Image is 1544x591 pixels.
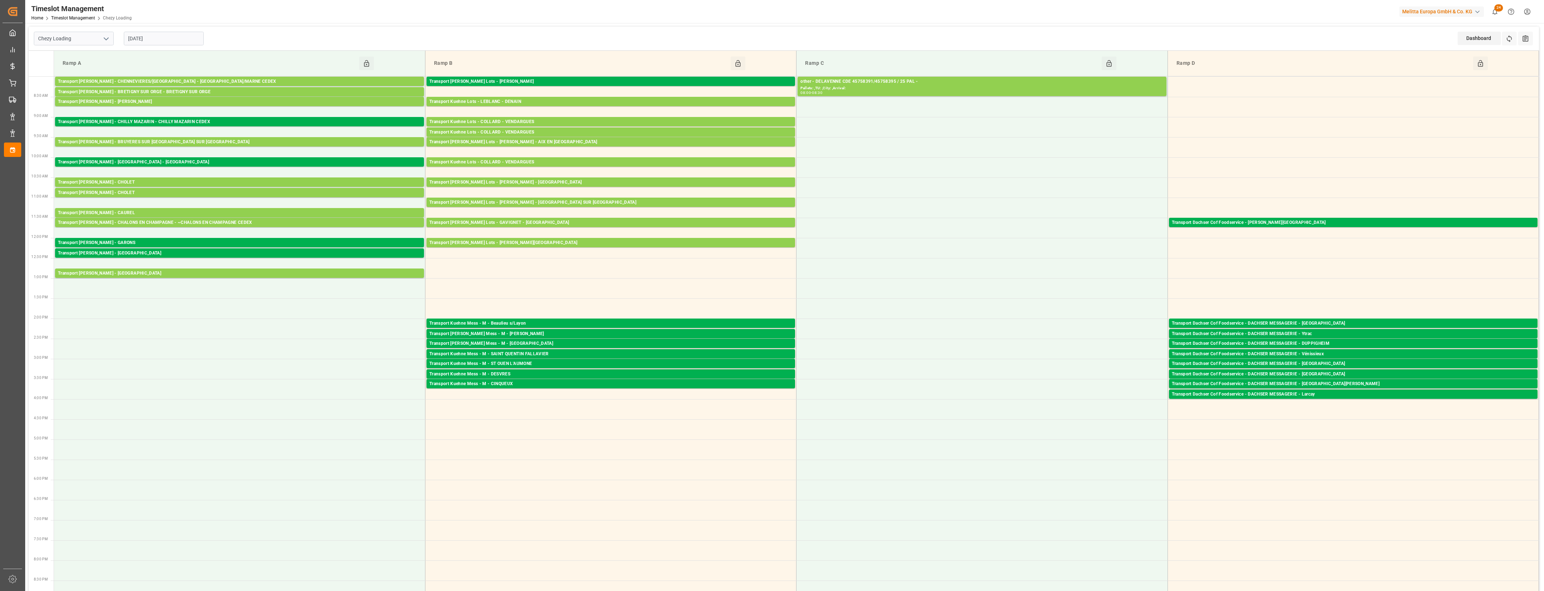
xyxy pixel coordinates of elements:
[429,371,792,378] div: Transport Kuehne Mess - M - DESVRES
[34,416,48,420] span: 4:30 PM
[58,217,421,223] div: Pallets: ,TU: 90,City: CAUREL,Arrival: [DATE] 00:00:00
[1172,358,1535,364] div: Pallets: 2,TU: ,City: [GEOGRAPHIC_DATA],Arrival: [DATE] 00:00:00
[1172,338,1535,344] div: Pallets: ,TU: 89,City: Ytrac,Arrival: [DATE] 00:00:00
[800,85,1163,91] div: Pallets: ,TU: ,City: ,Arrival:
[31,174,48,178] span: 10:30 AM
[58,98,421,105] div: Transport [PERSON_NAME] - [PERSON_NAME]
[58,105,421,112] div: Pallets: 2,TU: 302,City: [GEOGRAPHIC_DATA],Arrival: [DATE] 00:00:00
[1172,360,1535,367] div: Transport Dachser Cof Foodservice - DACHSER MESSAGERIE - [GEOGRAPHIC_DATA]
[811,91,812,94] div: -
[124,32,204,45] input: DD-MM-YYYY
[429,360,792,367] div: Transport Kuehne Mess - M - ST OUEN L'AUMONE
[34,456,48,460] span: 5:30 PM
[31,255,48,259] span: 12:30 PM
[429,347,792,353] div: Pallets: ,TU: 24,City: [GEOGRAPHIC_DATA],Arrival: [DATE] 00:00:00
[51,15,95,21] a: Timeslot Management
[34,557,48,561] span: 8:00 PM
[31,235,48,239] span: 12:00 PM
[58,226,421,233] div: Pallets: 2,TU: 857,City: ~CHALONS EN CHAMPAGNE CEDEX,Arrival: [DATE] 00:00:00
[58,96,421,102] div: Pallets: ,TU: 82,City: [GEOGRAPHIC_DATA],Arrival: [DATE] 00:00:00
[58,146,421,152] div: Pallets: 1,TU: 236,City: [GEOGRAPHIC_DATA],Arrival: [DATE] 00:00:00
[31,215,48,218] span: 11:30 AM
[429,378,792,384] div: Pallets: 1,TU: 3,City: DESVRES,Arrival: [DATE] 00:00:00
[58,85,421,91] div: Pallets: 4,TU: 128,City: [GEOGRAPHIC_DATA]/MARNE CEDEX,Arrival: [DATE] 00:00:00
[800,78,1163,85] div: other - DELAVENNE CDE 45758391/45758395 / 25 PAL -
[58,186,421,192] div: Pallets: ,TU: 48,City: CHOLET,Arrival: [DATE] 00:00:00
[429,85,792,91] div: Pallets: 6,TU: 335,City: CARQUEFOU,Arrival: [DATE] 00:00:00
[1172,367,1535,374] div: Pallets: 1,TU: 22,City: [GEOGRAPHIC_DATA],Arrival: [DATE] 00:00:00
[34,315,48,319] span: 2:00 PM
[1172,380,1535,388] div: Transport Dachser Cof Foodservice - DACHSER MESSAGERIE - [GEOGRAPHIC_DATA][PERSON_NAME]
[58,250,421,257] div: Transport [PERSON_NAME] - [GEOGRAPHIC_DATA]
[800,91,811,94] div: 08:00
[34,497,48,501] span: 6:30 PM
[34,32,114,45] input: Type to search/select
[1174,57,1473,70] div: Ramp D
[34,577,48,581] span: 8:30 PM
[429,226,792,233] div: Pallets: ,TU: 168,City: [GEOGRAPHIC_DATA],Arrival: [DATE] 00:00:00
[34,477,48,481] span: 6:00 PM
[429,358,792,364] div: Pallets: ,TU: 14,City: [GEOGRAPHIC_DATA][PERSON_NAME],Arrival: [DATE] 00:00:00
[34,94,48,98] span: 8:30 AM
[429,367,792,374] div: Pallets: ,TU: 44,City: ST OUEN L'AUMONE,Arrival: [DATE] 00:00:00
[1172,391,1535,398] div: Transport Dachser Cof Foodservice - DACHSER MESSAGERIE - Larcay
[31,154,48,158] span: 10:00 AM
[34,114,48,118] span: 9:00 AM
[429,118,792,126] div: Transport Kuehne Lots - COLLARD - VENDARGUES
[58,166,421,172] div: Pallets: ,TU: 442,City: [GEOGRAPHIC_DATA],Arrival: [DATE] 00:00:00
[60,57,359,70] div: Ramp A
[429,129,792,136] div: Transport Kuehne Lots - COLLARD - VENDARGUES
[1172,219,1535,226] div: Transport Dachser Cof Foodservice - [PERSON_NAME][GEOGRAPHIC_DATA]
[58,197,421,203] div: Pallets: 27,TU: 116,City: [GEOGRAPHIC_DATA],Arrival: [DATE] 00:00:00
[429,139,792,146] div: Transport [PERSON_NAME] Lots - [PERSON_NAME] - AIX EN [GEOGRAPHIC_DATA]
[58,118,421,126] div: Transport [PERSON_NAME] - CHILLY MAZARIN - CHILLY MAZARIN CEDEX
[429,338,792,344] div: Pallets: ,TU: 66,City: [PERSON_NAME],Arrival: [DATE] 00:00:00
[429,239,792,247] div: Transport [PERSON_NAME] Lots - [PERSON_NAME][GEOGRAPHIC_DATA]
[34,517,48,521] span: 7:00 PM
[34,275,48,279] span: 1:00 PM
[58,277,421,283] div: Pallets: 11,TU: 142,City: [GEOGRAPHIC_DATA],Arrival: [DATE] 00:00:00
[429,105,792,112] div: Pallets: 8,TU: 413,City: [GEOGRAPHIC_DATA],Arrival: [DATE] 00:00:00
[31,15,43,21] a: Home
[429,159,792,166] div: Transport Kuehne Lots - COLLARD - VENDARGUES
[34,356,48,360] span: 3:00 PM
[34,436,48,440] span: 5:00 PM
[58,209,421,217] div: Transport [PERSON_NAME] - CAUREL
[1399,6,1484,17] div: Melitta Europa GmbH & Co. KG
[429,179,792,186] div: Transport [PERSON_NAME] Lots - [PERSON_NAME] - [GEOGRAPHIC_DATA]
[58,89,421,96] div: Transport [PERSON_NAME] - BRETIGNY SUR ORGE - BRETIGNY SUR ORGE
[1172,388,1535,394] div: Pallets: 1,TU: 63,City: [GEOGRAPHIC_DATA][PERSON_NAME],Arrival: [DATE] 00:00:00
[429,388,792,394] div: Pallets: ,TU: 28,City: [GEOGRAPHIC_DATA],Arrival: [DATE] 00:00:00
[429,78,792,85] div: Transport [PERSON_NAME] Lots - [PERSON_NAME]
[58,179,421,186] div: Transport [PERSON_NAME] - CHOLET
[429,206,792,212] div: Pallets: 2,TU: 52,City: [GEOGRAPHIC_DATA],Arrival: [DATE] 00:00:00
[1172,347,1535,353] div: Pallets: 2,TU: 32,City: [GEOGRAPHIC_DATA],Arrival: [DATE] 00:00:00
[100,33,111,44] button: open menu
[429,320,792,327] div: Transport Kuehne Mess - M - Beaulieu s/Layon
[429,380,792,388] div: Transport Kuehne Mess - M - CINQUEUX
[429,98,792,105] div: Transport Kuehne Lots - LEBLANC - DENAIN
[34,295,48,299] span: 1:30 PM
[58,189,421,197] div: Transport [PERSON_NAME] - CHOLET
[429,351,792,358] div: Transport Kuehne Mess - M - SAINT QUENTIN FALLAVIER
[429,136,792,142] div: Pallets: 4,TU: ,City: [GEOGRAPHIC_DATA],Arrival: [DATE] 00:00:00
[31,3,132,14] div: Timeslot Management
[34,335,48,339] span: 2:30 PM
[429,330,792,338] div: Transport [PERSON_NAME] Mess - M - [PERSON_NAME]
[429,199,792,206] div: Transport [PERSON_NAME] Lots - [PERSON_NAME] - [GEOGRAPHIC_DATA] SUR [GEOGRAPHIC_DATA]
[1172,398,1535,404] div: Pallets: ,TU: 53,City: [GEOGRAPHIC_DATA],Arrival: [DATE] 00:00:00
[58,126,421,132] div: Pallets: ,TU: 216,City: CHILLY MAZARIN CEDEX,Arrival: [DATE] 00:00:00
[429,219,792,226] div: Transport [PERSON_NAME] Lots - GAVIGNET - [GEOGRAPHIC_DATA]
[812,91,822,94] div: 08:30
[429,340,792,347] div: Transport [PERSON_NAME] Mess - M - [GEOGRAPHIC_DATA]
[1172,320,1535,327] div: Transport Dachser Cof Foodservice - DACHSER MESSAGERIE - [GEOGRAPHIC_DATA]
[58,139,421,146] div: Transport [PERSON_NAME] - BRUYERES SUR [GEOGRAPHIC_DATA] SUR [GEOGRAPHIC_DATA]
[1172,371,1535,378] div: Transport Dachser Cof Foodservice - DACHSER MESSAGERIE - [GEOGRAPHIC_DATA]
[34,537,48,541] span: 7:30 PM
[429,186,792,192] div: Pallets: 1,TU: 78,City: [GEOGRAPHIC_DATA],Arrival: [DATE] 00:00:00
[58,257,421,263] div: Pallets: 3,TU: 56,City: [GEOGRAPHIC_DATA],Arrival: [DATE] 00:00:00
[1503,4,1519,20] button: Help Center
[429,166,792,172] div: Pallets: 3,TU: 160,City: [GEOGRAPHIC_DATA],Arrival: [DATE] 00:00:00
[1172,226,1535,233] div: Pallets: 32,TU: 31,City: [PERSON_NAME][GEOGRAPHIC_DATA],Arrival: [DATE] 00:00:00
[31,194,48,198] span: 11:00 AM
